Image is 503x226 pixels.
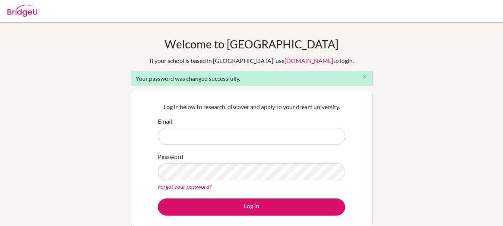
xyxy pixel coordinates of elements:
[158,117,172,126] label: Email
[158,198,345,216] button: Log in
[165,37,338,51] h1: Welcome to [GEOGRAPHIC_DATA]
[150,56,354,65] div: If your school is based in [GEOGRAPHIC_DATA], use to login.
[284,57,333,64] a: [DOMAIN_NAME]
[131,71,373,86] div: Your password was changed successfully.
[362,74,367,79] i: close
[158,183,211,190] a: Forgot your password?
[357,71,372,82] button: Close
[7,5,37,17] img: Bridge-U
[158,102,345,111] p: Log in below to research, discover and apply to your dream university.
[158,152,183,161] label: Password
